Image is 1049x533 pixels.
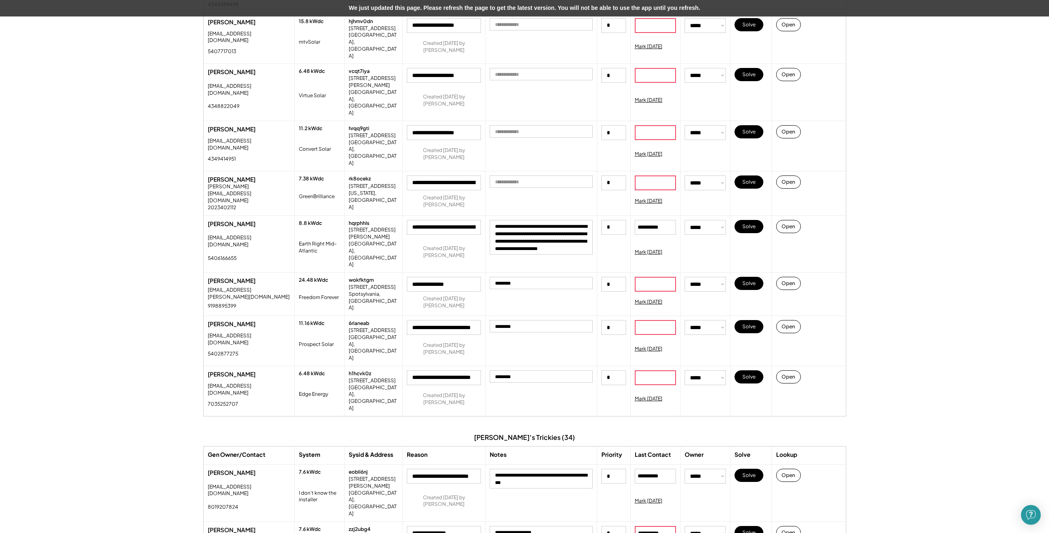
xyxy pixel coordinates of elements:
button: Solve [735,175,763,189]
div: [EMAIL_ADDRESS][DOMAIN_NAME] [208,383,290,397]
div: [PERSON_NAME] [208,277,290,285]
div: [GEOGRAPHIC_DATA], [GEOGRAPHIC_DATA] [349,89,398,117]
button: Open [776,125,801,138]
div: 7.6 kWdc [299,469,321,476]
div: Created [DATE] by [PERSON_NAME] [407,94,481,108]
div: Mark [DATE] [635,151,662,158]
button: Solve [735,469,763,482]
button: Open [776,370,801,383]
button: Open [776,175,801,189]
div: 24.48 kWdc [299,277,328,284]
button: Open [776,320,801,333]
div: Last Contact [635,451,671,459]
div: Mark [DATE] [635,43,662,50]
div: hqrphhls [349,220,369,227]
div: vcqt7iya [349,68,370,75]
div: Mark [DATE] [635,299,662,306]
div: Reason [407,451,427,459]
div: Created [DATE] by [PERSON_NAME] [407,40,481,54]
div: 5402877275 [208,351,238,358]
div: 6.48 kWdc [299,68,325,75]
div: Created [DATE] by [PERSON_NAME] [407,295,481,309]
div: Edge Energy [299,391,328,398]
div: [PERSON_NAME][EMAIL_ADDRESS][DOMAIN_NAME] [208,183,290,204]
div: [STREET_ADDRESS] [349,377,396,384]
div: Mark [DATE] [635,97,662,104]
div: 9198895399 [208,303,236,310]
div: Lookup [776,451,797,459]
button: Open [776,68,801,81]
button: Solve [735,125,763,138]
div: h1hcvk0z [349,370,371,377]
button: Solve [735,277,763,290]
div: [PERSON_NAME] [208,469,290,477]
div: 11.16 kWdc [299,320,324,327]
div: 4348822049 [208,103,239,110]
div: Mark [DATE] [635,395,662,402]
div: 2023402112 [208,204,236,211]
div: [GEOGRAPHIC_DATA], [GEOGRAPHIC_DATA] [349,334,398,362]
div: I don't know the installer [299,490,340,504]
div: [STREET_ADDRESS][PERSON_NAME] [349,227,398,241]
div: Sysid & Address [349,451,393,459]
div: Spotsylvania, [GEOGRAPHIC_DATA] [349,291,398,311]
div: [STREET_ADDRESS][PERSON_NAME] [349,75,398,89]
div: Created [DATE] by [PERSON_NAME] [407,392,481,406]
div: 5407717013 [208,48,236,55]
div: Convert Solar [299,146,331,153]
div: [PERSON_NAME] [208,18,290,26]
div: Mark [DATE] [635,498,662,505]
div: 6.48 kWdc [299,370,325,377]
div: Notes [490,451,507,459]
div: [STREET_ADDRESS] [349,183,396,190]
div: [STREET_ADDRESS] [349,132,396,139]
div: [EMAIL_ADDRESS][DOMAIN_NAME] [208,83,290,97]
div: [PERSON_NAME] [208,68,290,76]
div: hrqq9gti [349,125,369,132]
div: wokfktgm [349,277,374,284]
button: Solve [735,68,763,81]
div: [STREET_ADDRESS] [349,327,396,334]
div: Solve [735,451,751,459]
div: [PERSON_NAME] [208,320,290,328]
div: 7035252707 [208,401,238,408]
div: [PERSON_NAME] [208,175,290,184]
div: Created [DATE] by [PERSON_NAME] [407,147,481,161]
button: Solve [735,220,763,233]
button: Solve [735,320,763,333]
div: Created [DATE] by [PERSON_NAME] [407,342,481,356]
div: [STREET_ADDRESS] [349,25,396,32]
div: Owner [685,451,704,459]
div: [STREET_ADDRESS] [349,284,396,291]
div: [STREET_ADDRESS][PERSON_NAME] [349,476,398,490]
div: Gen Owner/Contact [208,451,265,459]
div: Created [DATE] by [PERSON_NAME] [407,494,481,508]
div: [GEOGRAPHIC_DATA], [GEOGRAPHIC_DATA] [349,384,398,412]
div: 8.8 kWdc [299,220,322,227]
button: Open [776,277,801,290]
div: Virtue Solar [299,92,326,99]
div: 11.2 kWdc [299,125,322,132]
div: [GEOGRAPHIC_DATA], [GEOGRAPHIC_DATA] [349,139,398,167]
div: hjhmv0dn [349,18,373,25]
div: Freedom Forever [299,294,339,301]
div: [GEOGRAPHIC_DATA], [GEOGRAPHIC_DATA] [349,32,398,59]
div: [EMAIL_ADDRESS][DOMAIN_NAME] [208,484,290,498]
div: GreenBrilliance [299,193,335,200]
div: [EMAIL_ADDRESS][DOMAIN_NAME] [208,30,290,44]
div: [PERSON_NAME]'s Trickies (34) [474,433,575,442]
div: [GEOGRAPHIC_DATA], [GEOGRAPHIC_DATA] [349,490,398,517]
div: Mark [DATE] [635,346,662,353]
div: [PERSON_NAME] [208,220,290,228]
div: 6rianeab [349,320,369,327]
button: Solve [735,370,763,383]
div: [EMAIL_ADDRESS][DOMAIN_NAME] [208,332,290,346]
div: Mark [DATE] [635,249,662,256]
div: 7.6 kWdc [299,526,321,533]
div: Created [DATE] by [PERSON_NAME] [407,194,481,208]
div: 15.8 kWdc [299,18,324,25]
div: zzj2ubg4 [349,526,371,533]
div: System [299,451,320,459]
div: rk8ocekz [349,175,371,182]
div: [GEOGRAPHIC_DATA], [GEOGRAPHIC_DATA] [349,241,398,268]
